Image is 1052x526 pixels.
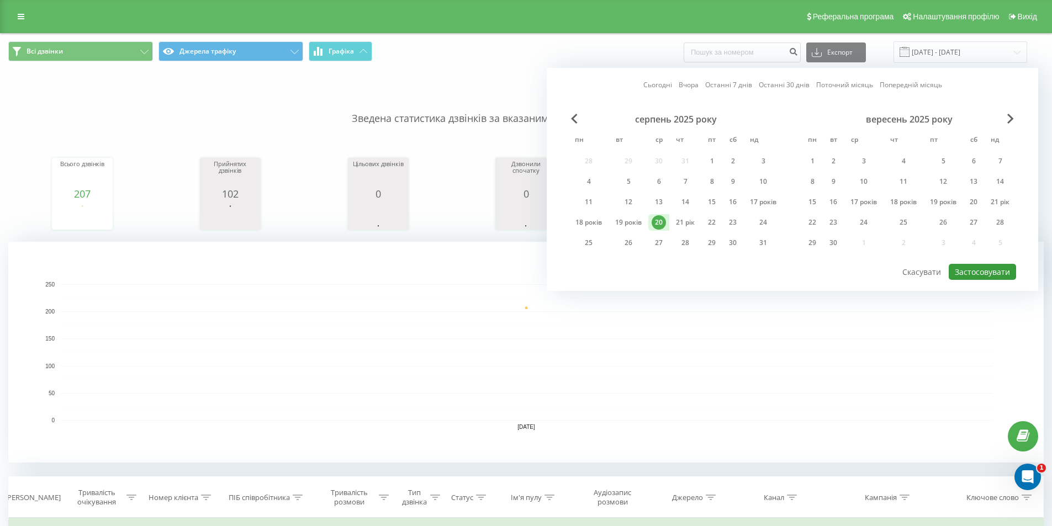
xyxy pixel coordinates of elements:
[701,214,722,231] div: Пт 22 серп 2025 р.
[808,217,816,227] font: 22
[710,156,714,166] font: 1
[8,242,1044,463] svg: Діаграма.
[722,214,743,231] div: Сб 23 серп 2025 р.
[991,197,1009,206] font: 21 рік
[676,217,695,227] font: 21 рік
[329,46,354,56] font: Графіка
[575,217,602,227] font: 18 років
[74,187,90,200] font: 207
[222,187,238,200] font: 102
[986,132,1003,149] abbr: неділя
[823,235,844,251] div: 30 вересня 2025 року.
[625,238,632,247] font: 26
[949,264,1016,280] button: Застосовувати
[884,153,923,169] div: 4 вересня 2025 року.
[722,194,743,210] div: Сб 16 вер 2025 р.
[808,197,816,206] font: 15
[45,281,55,288] text: 250
[762,156,765,166] font: 3
[830,135,837,144] font: вт
[746,132,762,149] abbr: неділя
[896,264,947,280] button: Скасувати
[669,194,701,210] div: 14 серпня 2025 р.
[865,492,897,502] font: Кампанія
[923,173,963,190] div: Пт 12 вер 2025 р.
[27,46,63,56] font: Всі дзвінки
[594,487,631,507] font: Аудіозапис розмови
[1014,464,1041,490] iframe: Живий чат у інтеркомі
[900,177,907,186] font: 11
[684,42,801,62] input: Пошук за номером
[844,214,884,231] div: 24 вересня 2025 р.
[648,194,669,210] div: 13 серпня 2025 р.
[970,197,977,206] font: 20
[571,132,588,149] abbr: понеділок
[648,173,669,190] div: 6 серпня 2025 р.
[705,80,752,89] font: Останні 7 днів
[965,132,982,149] abbr: субота
[729,217,737,227] font: 23
[963,214,984,231] div: сб 27 вер 2025 р.
[655,238,663,247] font: 27
[229,492,290,502] font: ПІБ співробітника
[569,235,609,251] div: Пн 25 серпня 2025 р.
[149,492,198,502] font: Номер клієнта
[802,194,823,210] div: Пн 15 вер 2025 р.
[45,336,55,342] text: 150
[926,132,942,149] abbr: п'ятниця
[923,214,963,231] div: Пт 26 вер 2025 р.
[45,309,55,315] text: 200
[5,492,61,502] font: [PERSON_NAME]
[708,135,716,144] font: пт
[939,217,947,227] font: 26
[611,132,627,149] abbr: вівторок
[802,173,823,190] div: Пн 8 вер 2025 р.
[963,153,984,169] div: сб 6 вер 2025 р.
[179,46,236,56] font: Джерела трафіку
[825,132,842,149] abbr: вівторок
[60,160,104,168] font: Всього дзвінків
[1007,114,1014,124] span: Наступний місяць
[569,173,609,190] div: Пн 4 серпня 2025 р.
[701,235,722,251] div: Пт 29 серп 2025 р.
[708,238,716,247] font: 29
[923,153,963,169] div: Пт 5 вер 2025 р.
[811,156,815,166] font: 1
[850,197,877,206] font: 17 років
[648,235,669,251] div: 27 серпня 2025 р.
[984,194,1016,210] div: нд 21 вер 2025 р.
[886,132,902,149] abbr: четвер
[609,235,648,251] div: 26 серпня 2025 р.
[844,173,884,190] div: 10 вересня 2025 р.
[587,177,591,186] font: 4
[970,217,977,227] font: 27
[902,156,906,166] font: 4
[972,156,976,166] font: 6
[615,217,642,227] font: 19 років
[351,199,406,232] svg: Діаграма.
[729,197,737,206] font: 16
[890,135,898,144] font: чт
[816,80,873,89] font: Поточний місяць
[1018,12,1037,21] font: Вихід
[635,113,717,125] font: серпень 2025 року
[866,113,953,125] font: вересень 2025 року
[963,173,984,190] div: сб 13 вер 2025 р.
[860,177,868,186] font: 10
[913,12,999,21] font: Налаштування профілю
[684,177,688,186] font: 7
[743,194,783,210] div: нд 17 серпня 2025 р.
[643,80,672,89] font: Сьогодні
[851,135,858,144] font: ср
[77,487,116,507] font: Тривалість очікування
[676,135,684,144] font: чт
[575,135,584,144] font: пн
[708,217,716,227] font: 22
[890,197,917,206] font: 18 років
[984,214,1016,231] div: нд 28 вер 2025 р.
[1039,464,1044,471] font: 1
[832,177,836,186] font: 9
[743,173,783,190] div: 10 серпня 2025 року.
[880,80,942,89] font: Попередній місяць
